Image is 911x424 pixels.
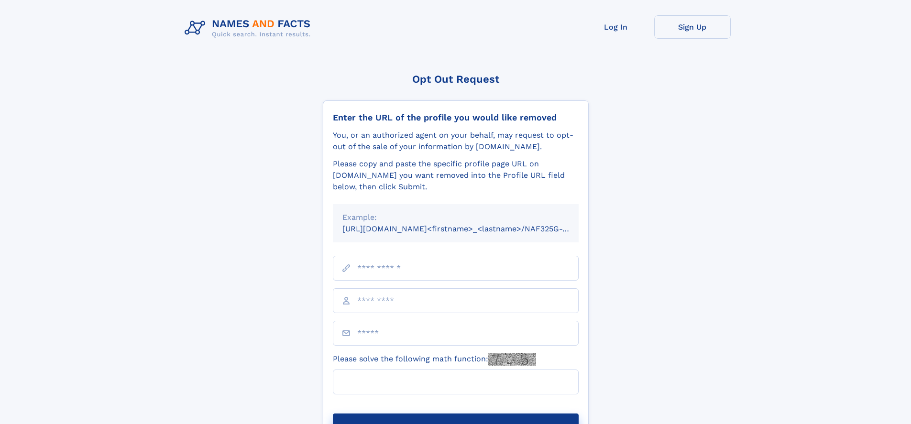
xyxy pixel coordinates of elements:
[342,212,569,223] div: Example:
[333,130,579,152] div: You, or an authorized agent on your behalf, may request to opt-out of the sale of your informatio...
[654,15,731,39] a: Sign Up
[578,15,654,39] a: Log In
[333,158,579,193] div: Please copy and paste the specific profile page URL on [DOMAIN_NAME] you want removed into the Pr...
[181,15,318,41] img: Logo Names and Facts
[342,224,597,233] small: [URL][DOMAIN_NAME]<firstname>_<lastname>/NAF325G-xxxxxxxx
[333,112,579,123] div: Enter the URL of the profile you would like removed
[333,353,536,366] label: Please solve the following math function:
[323,73,589,85] div: Opt Out Request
